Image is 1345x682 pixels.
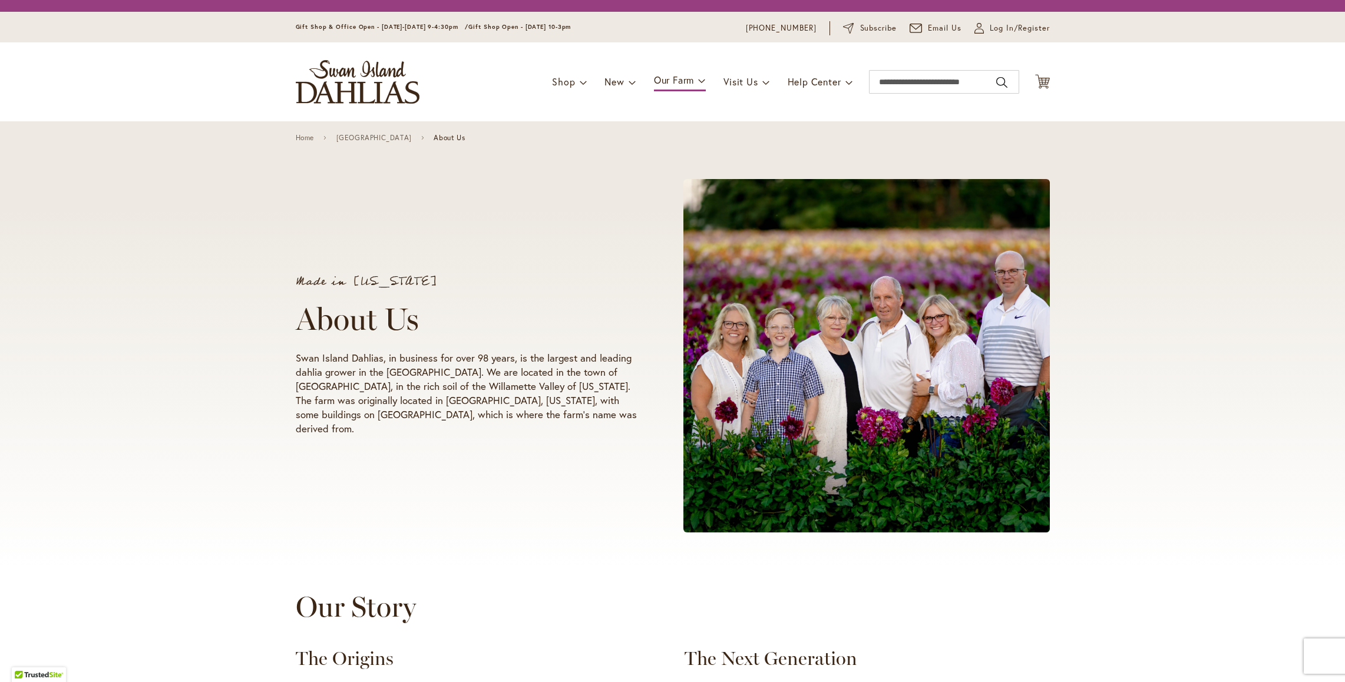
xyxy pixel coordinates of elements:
[336,134,412,142] a: [GEOGRAPHIC_DATA]
[552,75,575,88] span: Shop
[928,22,961,34] span: Email Us
[685,647,1050,670] h3: The Next Generation
[974,22,1050,34] a: Log In/Register
[604,75,624,88] span: New
[296,23,469,31] span: Gift Shop & Office Open - [DATE]-[DATE] 9-4:30pm /
[296,590,1050,623] h2: Our Story
[910,22,961,34] a: Email Us
[296,276,639,287] p: Made in [US_STATE]
[434,134,465,142] span: About Us
[746,22,817,34] a: [PHONE_NUMBER]
[723,75,758,88] span: Visit Us
[296,647,661,670] h3: The Origins
[296,60,419,104] a: store logo
[860,22,897,34] span: Subscribe
[843,22,897,34] a: Subscribe
[468,23,571,31] span: Gift Shop Open - [DATE] 10-3pm
[296,351,639,436] p: Swan Island Dahlias, in business for over 98 years, is the largest and leading dahlia grower in t...
[990,22,1050,34] span: Log In/Register
[296,134,314,142] a: Home
[654,74,694,86] span: Our Farm
[996,73,1007,92] button: Search
[296,302,639,337] h1: About Us
[788,75,841,88] span: Help Center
